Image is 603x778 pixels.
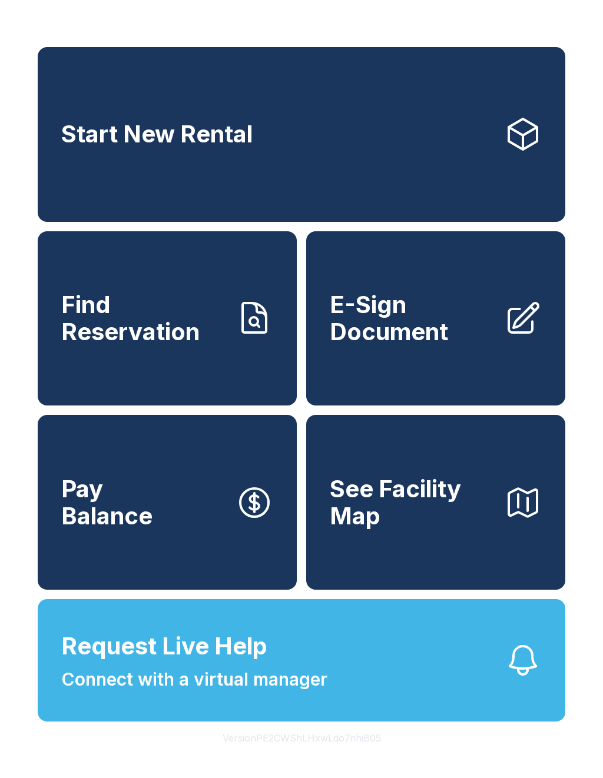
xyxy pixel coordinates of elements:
[61,476,153,529] span: Pay Balance
[61,121,253,148] span: Start New Rental
[38,231,297,406] a: Find Reservation
[61,666,327,693] span: Connect with a virtual manager
[306,231,565,406] a: E-Sign Document
[213,722,390,754] button: VersionPE2CWShLHxwLdo7nhiB05
[38,47,565,222] a: Start New Rental
[38,415,297,590] a: PayBalance
[38,599,565,722] button: Request Live HelpConnect with a virtual manager
[61,291,226,345] span: Find Reservation
[330,291,495,345] span: E-Sign Document
[330,476,495,529] span: See Facility Map
[306,415,565,590] button: See Facility Map
[61,629,267,664] span: Request Live Help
